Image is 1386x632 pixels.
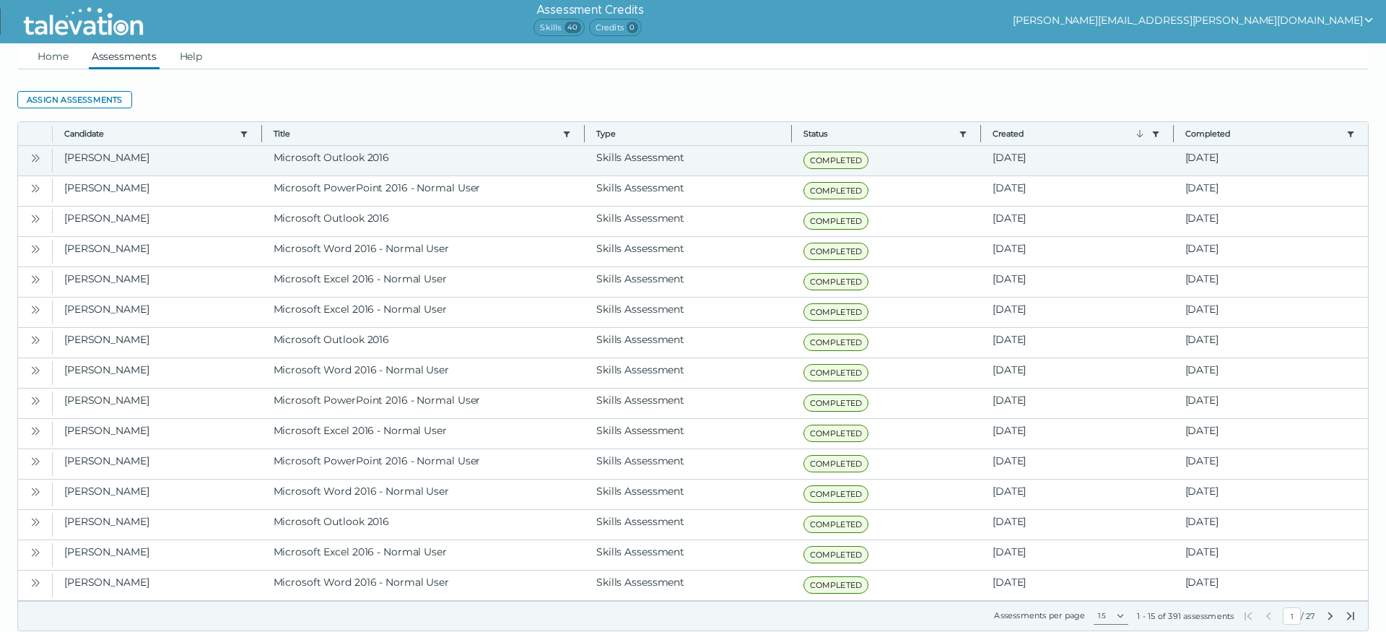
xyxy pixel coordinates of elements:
[1174,389,1369,418] clr-dg-cell: [DATE]
[27,543,44,560] button: Open
[30,516,41,528] cds-icon: Open
[1174,267,1369,297] clr-dg-cell: [DATE]
[1345,610,1356,622] button: Last Page
[803,425,869,442] span: COMPLETED
[585,237,792,267] clr-dg-cell: Skills Assessment
[262,298,585,327] clr-dg-cell: Microsoft Excel 2016 - Normal User
[981,571,1174,600] clr-dg-cell: [DATE]
[27,573,44,591] button: Open
[27,179,44,196] button: Open
[274,128,557,139] button: Title
[585,298,792,327] clr-dg-cell: Skills Assessment
[30,274,41,285] cds-icon: Open
[976,118,985,149] button: Column resize handle
[17,91,132,108] button: Assign assessments
[803,334,869,351] span: COMPLETED
[585,389,792,418] clr-dg-cell: Skills Assessment
[580,118,589,149] button: Column resize handle
[1325,610,1336,622] button: Next Page
[35,43,71,69] a: Home
[30,395,41,407] cds-icon: Open
[1174,146,1369,176] clr-dg-cell: [DATE]
[53,389,262,418] clr-dg-cell: [PERSON_NAME]
[981,540,1174,570] clr-dg-cell: [DATE]
[30,334,41,346] cds-icon: Open
[53,419,262,449] clr-dg-cell: [PERSON_NAME]
[981,510,1174,540] clr-dg-cell: [DATE]
[585,176,792,206] clr-dg-cell: Skills Assessment
[262,389,585,418] clr-dg-cell: Microsoft PowerPoint 2016 - Normal User
[262,571,585,600] clr-dg-cell: Microsoft Word 2016 - Normal User
[1242,610,1254,622] button: First Page
[262,358,585,388] clr-dg-cell: Microsoft Word 2016 - Normal User
[1242,607,1356,625] div: /
[53,480,262,509] clr-dg-cell: [PERSON_NAME]
[262,419,585,449] clr-dg-cell: Microsoft Excel 2016 - Normal User
[1174,328,1369,358] clr-dg-cell: [DATE]
[1304,610,1316,622] span: Total Pages
[53,298,262,327] clr-dg-cell: [PERSON_NAME]
[585,328,792,358] clr-dg-cell: Skills Assessment
[585,540,792,570] clr-dg-cell: Skills Assessment
[803,485,869,503] span: COMPLETED
[994,610,1085,620] label: Assessments per page
[803,128,954,139] button: Status
[585,146,792,176] clr-dg-cell: Skills Assessment
[803,243,869,260] span: COMPLETED
[981,449,1174,479] clr-dg-cell: [DATE]
[533,1,646,19] h6: Assessment Credits
[262,146,585,176] clr-dg-cell: Microsoft Outlook 2016
[27,482,44,500] button: Open
[30,547,41,558] cds-icon: Open
[27,300,44,318] button: Open
[1174,298,1369,327] clr-dg-cell: [DATE]
[30,365,41,376] cds-icon: Open
[1174,540,1369,570] clr-dg-cell: [DATE]
[596,128,780,139] span: Type
[981,419,1174,449] clr-dg-cell: [DATE]
[30,304,41,316] cds-icon: Open
[30,243,41,255] cds-icon: Open
[981,176,1174,206] clr-dg-cell: [DATE]
[30,425,41,437] cds-icon: Open
[257,118,266,149] button: Column resize handle
[30,456,41,467] cds-icon: Open
[627,22,638,33] span: 0
[803,516,869,533] span: COMPLETED
[262,237,585,267] clr-dg-cell: Microsoft Word 2016 - Normal User
[981,358,1174,388] clr-dg-cell: [DATE]
[803,152,869,169] span: COMPLETED
[262,449,585,479] clr-dg-cell: Microsoft PowerPoint 2016 - Normal User
[1174,237,1369,267] clr-dg-cell: [DATE]
[981,237,1174,267] clr-dg-cell: [DATE]
[30,486,41,498] cds-icon: Open
[1137,610,1234,622] div: 1 - 15 of 391 assessments
[30,213,41,225] cds-icon: Open
[53,146,262,176] clr-dg-cell: [PERSON_NAME]
[585,571,792,600] clr-dg-cell: Skills Assessment
[262,176,585,206] clr-dg-cell: Microsoft PowerPoint 2016 - Normal User
[262,328,585,358] clr-dg-cell: Microsoft Outlook 2016
[1013,12,1374,29] button: show user actions
[981,298,1174,327] clr-dg-cell: [DATE]
[27,513,44,530] button: Open
[53,176,262,206] clr-dg-cell: [PERSON_NAME]
[17,4,149,40] img: Talevation_Logo_Transparent_white.png
[981,146,1174,176] clr-dg-cell: [DATE]
[53,571,262,600] clr-dg-cell: [PERSON_NAME]
[1174,571,1369,600] clr-dg-cell: [DATE]
[585,510,792,540] clr-dg-cell: Skills Assessment
[27,391,44,409] button: Open
[53,237,262,267] clr-dg-cell: [PERSON_NAME]
[803,273,869,290] span: COMPLETED
[53,207,262,236] clr-dg-cell: [PERSON_NAME]
[1174,207,1369,236] clr-dg-cell: [DATE]
[53,358,262,388] clr-dg-cell: [PERSON_NAME]
[64,128,234,139] button: Candidate
[1174,419,1369,449] clr-dg-cell: [DATE]
[53,328,262,358] clr-dg-cell: [PERSON_NAME]
[1174,510,1369,540] clr-dg-cell: [DATE]
[53,540,262,570] clr-dg-cell: [PERSON_NAME]
[53,510,262,540] clr-dg-cell: [PERSON_NAME]
[589,19,642,36] span: Credits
